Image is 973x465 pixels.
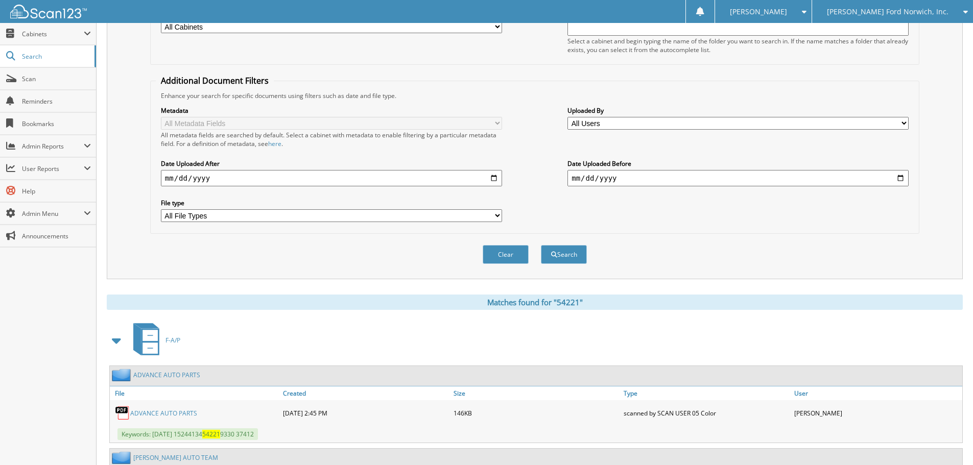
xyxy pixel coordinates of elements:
[107,295,963,310] div: Matches found for "54221"
[156,75,274,86] legend: Additional Document Filters
[22,97,91,106] span: Reminders
[165,336,180,345] span: F-A/P
[827,9,948,15] span: [PERSON_NAME] Ford Norwich, Inc.
[621,386,792,400] a: Type
[161,170,502,186] input: start
[127,320,180,360] a: F-A/P
[280,386,451,400] a: Created
[541,245,587,264] button: Search
[161,199,502,207] label: File type
[161,106,502,115] label: Metadata
[792,386,962,400] a: User
[115,405,130,421] img: PDF.png
[133,453,218,462] a: [PERSON_NAME] AUTO TEAM
[451,386,622,400] a: Size
[161,131,502,148] div: All metadata fields are searched by default. Select a cabinet with metadata to enable filtering b...
[202,430,220,438] span: 54221
[730,9,787,15] span: [PERSON_NAME]
[22,142,84,151] span: Admin Reports
[922,416,973,465] iframe: Chat Widget
[22,164,84,173] span: User Reports
[22,232,91,240] span: Announcements
[156,91,914,100] div: Enhance your search for specific documents using filters such as date and file type.
[10,5,87,18] img: scan123-logo-white.svg
[117,428,258,440] span: Keywords: [DATE] 15244134 9330 37412
[792,403,962,423] div: [PERSON_NAME]
[567,159,909,168] label: Date Uploaded Before
[130,409,197,418] a: ADVANCE AUTO PARTS
[268,139,281,148] a: here
[280,403,451,423] div: [DATE] 2:45 PM
[483,245,529,264] button: Clear
[567,170,909,186] input: end
[22,209,84,218] span: Admin Menu
[112,451,133,464] img: folder2.png
[621,403,792,423] div: scanned by SCAN USER 05 Color
[567,37,909,54] div: Select a cabinet and begin typing the name of the folder you want to search in. If the name match...
[133,371,200,379] a: ADVANCE AUTO PARTS
[22,119,91,128] span: Bookmarks
[22,52,89,61] span: Search
[567,106,909,115] label: Uploaded By
[22,75,91,83] span: Scan
[112,369,133,381] img: folder2.png
[451,403,622,423] div: 146KB
[161,159,502,168] label: Date Uploaded After
[22,187,91,195] span: Help
[110,386,280,400] a: File
[22,30,84,38] span: Cabinets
